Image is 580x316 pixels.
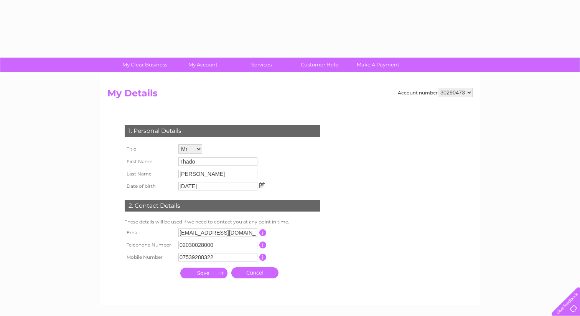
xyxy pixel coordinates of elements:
th: Title [123,142,176,156]
input: Submit [180,268,227,278]
th: Telephone Number [123,239,176,251]
img: ... [259,182,265,188]
td: These details will be used if we need to contact you at any point in time. [123,217,322,227]
a: Make A Payment [346,58,410,72]
div: Account number [398,88,473,97]
a: My Clear Business [113,58,176,72]
div: 2. Contact Details [125,200,320,212]
input: Information [259,242,267,248]
input: Information [259,254,267,261]
a: Cancel [231,267,278,278]
th: Date of birth [123,180,176,192]
a: My Account [171,58,235,72]
h2: My Details [107,88,473,103]
th: First Name [123,156,176,168]
a: Customer Help [288,58,351,72]
input: Information [259,229,267,236]
div: 1. Personal Details [125,125,320,137]
th: Mobile Number [123,251,176,263]
th: Email [123,227,176,239]
a: Services [230,58,293,72]
th: Last Name [123,168,176,180]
